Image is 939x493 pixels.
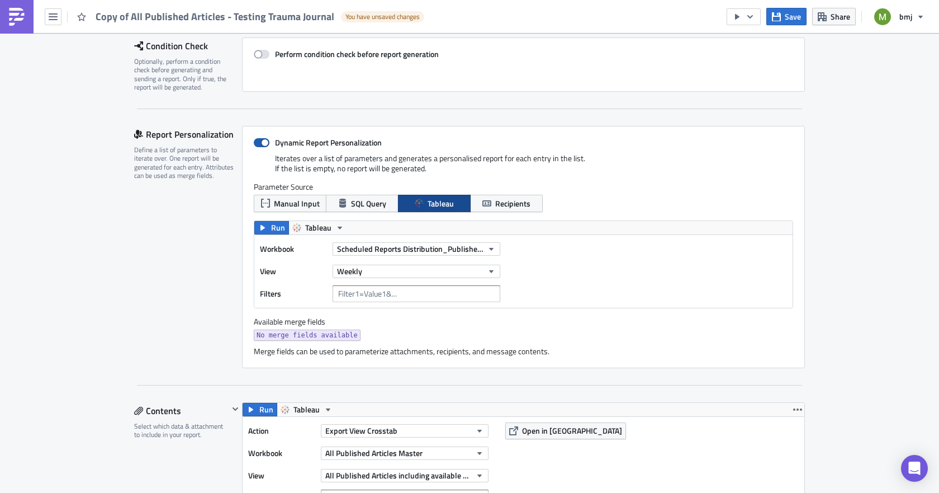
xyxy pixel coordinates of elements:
button: Save [766,8,807,25]
p: Hello, [4,4,534,13]
button: Scheduled Reports Distribution_Published Articles Mailing [333,242,500,256]
button: Tableau [288,221,348,234]
div: Iterates over a list of parameters and generates a personalised report for each entry in the list... [254,153,793,182]
div: Define a list of parameters to iterate over. One report will be generated for each entry. Attribu... [134,145,235,180]
span: Save [785,11,801,22]
div: Contents [134,402,229,419]
span: You have unsaved changes [345,12,420,21]
img: Avatar [873,7,892,26]
button: Weekly [333,265,500,278]
label: View [248,467,315,484]
label: Available merge fields [254,317,338,327]
label: Parameter Source [254,182,793,192]
span: Tableau [428,198,454,209]
input: Filter1=Value1&... [333,285,500,302]
button: Tableau [398,195,471,212]
span: Share [831,11,850,22]
button: Export View Crosstab [321,424,489,438]
strong: Note: The existing platform used to distribute this content is now decommissioned. The new platfo... [4,29,533,56]
div: Condition Check [134,37,242,54]
button: Run [243,403,277,416]
button: Recipients [470,195,543,212]
span: All Published Articles Master [325,447,423,459]
button: Run [254,221,289,234]
span: Scheduled Reports Distribution_Published Articles Mailing [337,243,483,255]
div: Open Intercom Messenger [901,455,928,482]
button: Hide content [229,402,242,416]
span: Tableau [305,221,331,234]
div: Merge fields can be used to parameterize attachments, recipients, and message contents. [254,346,793,356]
label: Filters [260,285,327,302]
button: Tableau [277,403,336,416]
span: All Published Articles including available Twitter Information (Weekly) [325,469,471,481]
span: SQL Query [351,198,386,209]
label: Action [248,422,315,439]
span: Weekly [337,265,362,277]
div: Optionally, perform a condition check before generating and sending a report. Only if true, the r... [134,57,235,92]
p: Please find attached the {{ row.Frequency }} Published Article report showing all articles publis... [4,72,534,90]
button: All Published Articles including available Twitter Information (Weekly) [321,469,489,482]
a: No merge fields available [254,330,361,341]
span: Run [271,221,285,234]
button: bmj [867,4,931,29]
label: View [260,263,327,280]
span: Open in [GEOGRAPHIC_DATA] [522,425,622,436]
span: bmj [899,11,912,22]
span: Tableau [293,403,320,416]
span: Copy of All Published Articles - Testing Trauma Journal [96,10,335,24]
span: Run [259,403,273,416]
span: Export View Crosstab [325,425,397,436]
strong: Perform condition check before report generation [275,48,439,60]
span: No merge fields available [257,330,358,341]
button: SQL Query [326,195,399,212]
div: Select which data & attachment to include in your report. [134,422,229,439]
img: PushMetrics [8,8,26,26]
button: Share [812,8,856,25]
label: Workbook [248,445,315,462]
div: Report Personalization [134,126,242,143]
strong: Dynamic Report Personalization [275,137,382,148]
button: Manual Input [254,195,326,212]
span: Recipients [495,198,530,209]
button: All Published Articles Master [321,447,489,460]
body: Rich Text Area. Press ALT-0 for help. [4,4,534,188]
label: Workbook [260,241,327,257]
span: Manual Input [274,198,320,209]
button: Open in [GEOGRAPHIC_DATA] [505,422,626,439]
